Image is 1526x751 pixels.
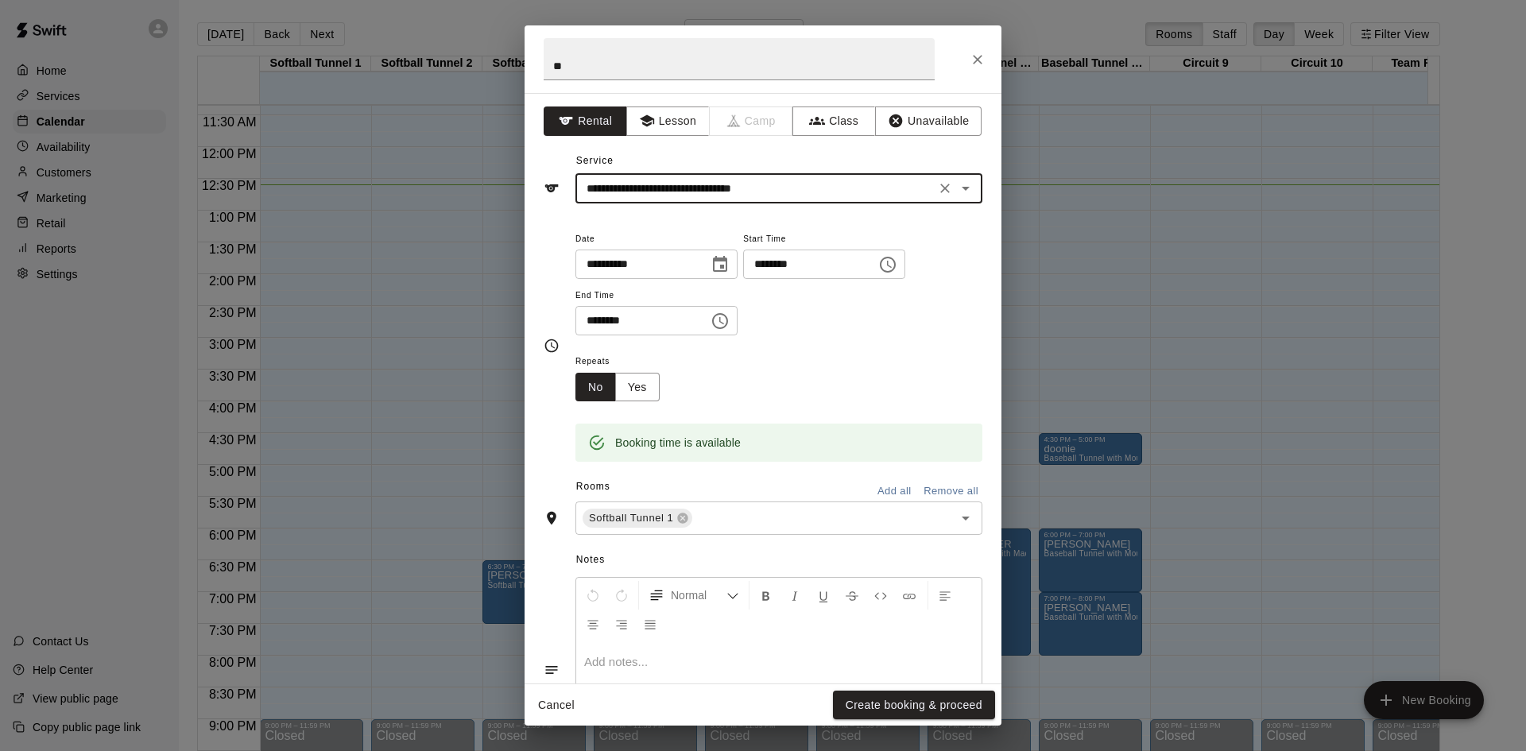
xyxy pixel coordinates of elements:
button: Format Bold [753,581,780,610]
button: Open [955,177,977,199]
span: Date [575,229,738,250]
span: Start Time [743,229,905,250]
button: Insert Code [867,581,894,610]
button: Center Align [579,610,606,638]
button: Redo [608,581,635,610]
button: Formatting Options [642,581,746,610]
button: Format Italics [781,581,808,610]
button: Left Align [931,581,959,610]
button: Yes [615,373,660,402]
button: Justify Align [637,610,664,638]
div: Softball Tunnel 1 [583,509,692,528]
button: Unavailable [875,106,982,136]
button: Right Align [608,610,635,638]
button: Clear [934,177,956,199]
div: Booking time is available [615,428,741,457]
button: Open [955,507,977,529]
span: Normal [671,587,726,603]
button: Choose date, selected date is Sep 10, 2025 [704,249,736,281]
button: Remove all [920,479,982,504]
button: Undo [579,581,606,610]
svg: Notes [544,662,560,678]
button: Rental [544,106,627,136]
svg: Rooms [544,510,560,526]
button: Close [963,45,992,74]
button: Choose time, selected time is 1:30 PM [704,305,736,337]
span: Rooms [576,481,610,492]
span: Repeats [575,351,672,373]
button: No [575,373,616,402]
button: Insert Link [896,581,923,610]
span: End Time [575,285,738,307]
svg: Service [544,180,560,196]
svg: Timing [544,338,560,354]
span: Service [576,155,614,166]
button: Format Underline [810,581,837,610]
button: Class [792,106,876,136]
button: Format Strikethrough [839,581,866,610]
button: Create booking & proceed [833,691,995,720]
span: Softball Tunnel 1 [583,510,680,526]
button: Cancel [531,691,582,720]
button: Add all [869,479,920,504]
button: Lesson [626,106,710,136]
span: Notes [576,548,982,573]
button: Choose time, selected time is 12:30 PM [872,249,904,281]
div: outlined button group [575,373,660,402]
span: Camps can only be created in the Services page [710,106,793,136]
